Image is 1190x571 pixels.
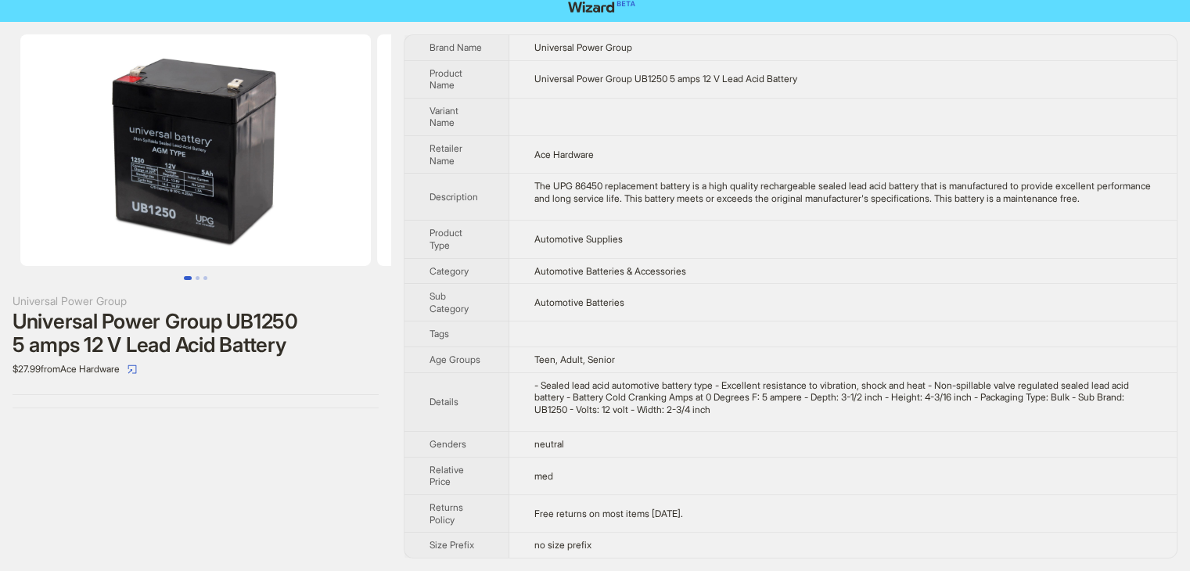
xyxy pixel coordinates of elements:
[430,354,480,365] span: Age Groups
[184,276,192,280] button: Go to slide 1
[430,464,464,488] span: Relative Price
[430,105,458,129] span: Variant Name
[196,276,200,280] button: Go to slide 2
[430,438,466,450] span: Genders
[534,296,624,308] span: Automotive Batteries
[203,276,207,280] button: Go to slide 3
[430,501,463,526] span: Returns Policy
[128,365,137,374] span: select
[430,227,462,251] span: Product Type
[534,379,1152,416] div: - Sealed lead acid automotive battery type - Excellent resistance to vibration, shock and heat - ...
[430,290,469,314] span: Sub Category
[430,328,449,339] span: Tags
[13,357,379,382] div: $27.99 from Ace Hardware
[377,34,728,266] img: Universal Power Group UB1250 5 amps 12 V Lead Acid Battery image 2
[534,265,686,277] span: Automotive Batteries & Accessories
[430,396,458,408] span: Details
[430,539,474,551] span: Size Prefix
[13,310,379,357] div: Universal Power Group UB1250 5 amps 12 V Lead Acid Battery
[430,191,478,203] span: Description
[430,67,462,92] span: Product Name
[534,180,1152,204] div: The UPG 86450 replacement battery is a high quality rechargeable sealed lead acid battery that is...
[430,265,469,277] span: Category
[534,539,591,551] span: no size prefix
[430,142,462,167] span: Retailer Name
[20,34,371,266] img: Universal Power Group UB1250 5 amps 12 V Lead Acid Battery image 1
[534,470,553,482] span: med
[534,73,797,84] span: Universal Power Group UB1250 5 amps 12 V Lead Acid Battery
[534,438,564,450] span: neutral
[13,293,379,310] div: Universal Power Group
[534,354,615,365] span: Teen, Adult, Senior
[534,233,623,245] span: Automotive Supplies
[534,508,683,519] span: Free returns on most items [DATE].
[534,149,594,160] span: Ace Hardware
[430,41,482,53] span: Brand Name
[534,41,632,53] span: Universal Power Group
